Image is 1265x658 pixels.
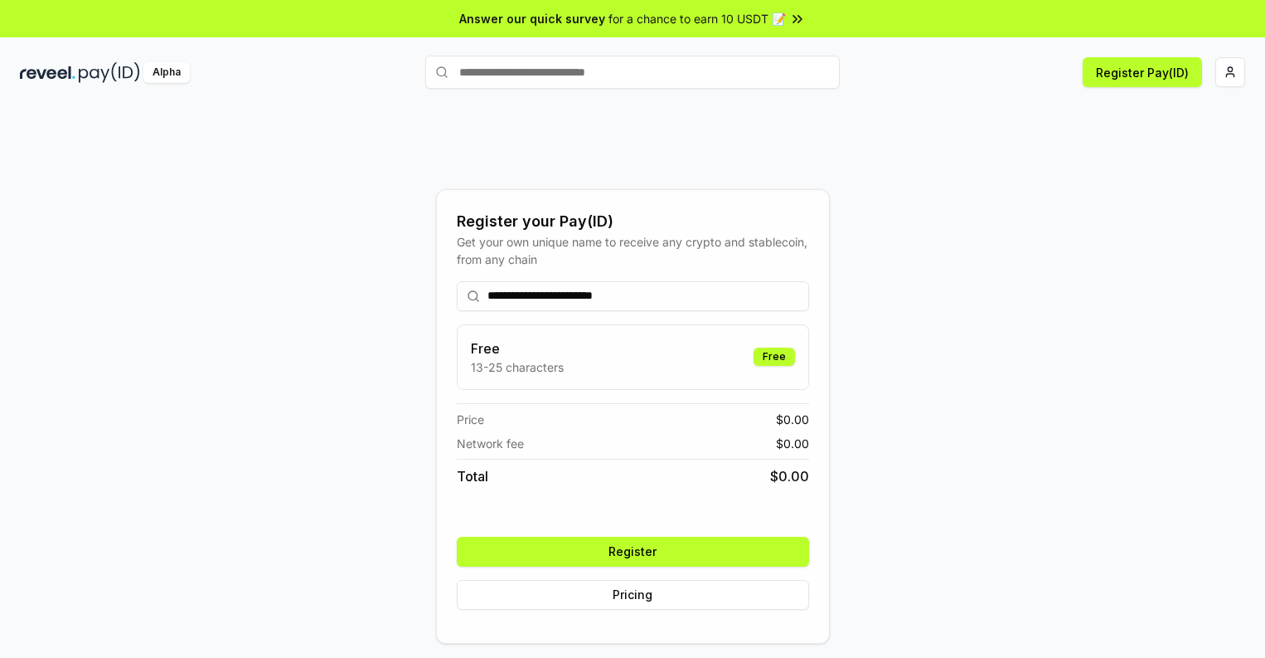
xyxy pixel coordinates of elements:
[776,411,809,428] span: $ 0.00
[457,537,809,567] button: Register
[457,210,809,233] div: Register your Pay(ID)
[457,411,484,428] span: Price
[776,435,809,452] span: $ 0.00
[457,466,488,486] span: Total
[770,466,809,486] span: $ 0.00
[143,62,190,83] div: Alpha
[457,233,809,268] div: Get your own unique name to receive any crypto and stablecoin, from any chain
[20,62,75,83] img: reveel_dark
[1083,57,1202,87] button: Register Pay(ID)
[471,358,564,376] p: 13-25 characters
[457,580,809,610] button: Pricing
[79,62,140,83] img: pay_id
[459,10,605,27] span: Answer our quick survey
[471,339,564,358] h3: Free
[608,10,786,27] span: for a chance to earn 10 USDT 📝
[754,348,795,366] div: Free
[457,435,524,452] span: Network fee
